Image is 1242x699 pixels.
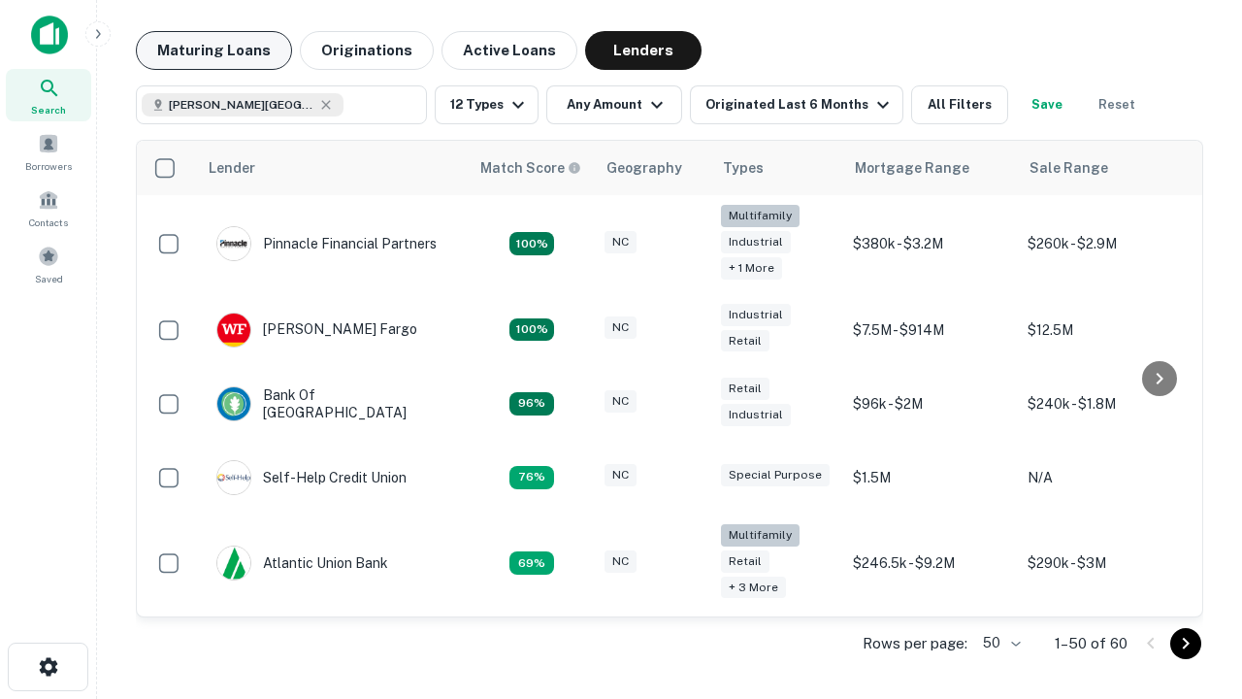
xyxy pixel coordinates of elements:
td: $12.5M [1018,293,1193,367]
img: picture [217,227,250,260]
div: Retail [721,330,769,352]
div: Mortgage Range [855,156,969,180]
div: Retail [721,378,769,400]
button: 12 Types [435,85,539,124]
button: Active Loans [441,31,577,70]
div: Matching Properties: 26, hasApolloMatch: undefined [509,232,554,255]
div: Originated Last 6 Months [705,93,895,116]
a: Saved [6,238,91,290]
div: Industrial [721,404,791,426]
button: Save your search to get updates of matches that match your search criteria. [1016,85,1078,124]
p: 1–50 of 60 [1055,632,1128,655]
div: NC [605,231,637,253]
div: Atlantic Union Bank [216,546,388,581]
img: picture [217,387,250,420]
span: Search [31,102,66,117]
div: Bank Of [GEOGRAPHIC_DATA] [216,386,449,421]
p: Rows per page: [863,632,967,655]
button: Originations [300,31,434,70]
div: NC [605,464,637,486]
th: Sale Range [1018,141,1193,195]
button: All Filters [911,85,1008,124]
span: [PERSON_NAME][GEOGRAPHIC_DATA], [GEOGRAPHIC_DATA] [169,96,314,114]
div: Pinnacle Financial Partners [216,226,437,261]
button: Maturing Loans [136,31,292,70]
td: $290k - $3M [1018,515,1193,613]
span: Contacts [29,215,68,230]
div: Industrial [721,304,791,326]
td: N/A [1018,441,1193,515]
th: Lender [197,141,469,195]
th: Mortgage Range [843,141,1018,195]
img: capitalize-icon.png [31,16,68,54]
button: Reset [1086,85,1148,124]
td: $96k - $2M [843,367,1018,441]
div: NC [605,550,637,573]
div: Retail [721,550,769,573]
img: picture [217,547,250,580]
td: $240k - $1.8M [1018,367,1193,441]
button: Any Amount [546,85,682,124]
img: picture [217,461,250,494]
div: Matching Properties: 11, hasApolloMatch: undefined [509,466,554,489]
h6: Match Score [480,157,577,179]
div: Matching Properties: 15, hasApolloMatch: undefined [509,318,554,342]
td: $1.5M [843,441,1018,515]
div: Lender [209,156,255,180]
div: 50 [975,629,1024,657]
div: + 1 more [721,257,782,280]
div: Types [723,156,764,180]
div: [PERSON_NAME] Fargo [216,313,417,348]
div: Matching Properties: 10, hasApolloMatch: undefined [509,551,554,575]
button: Originated Last 6 Months [690,85,903,124]
a: Search [6,69,91,121]
iframe: Chat Widget [1145,482,1242,575]
div: Matching Properties: 14, hasApolloMatch: undefined [509,392,554,416]
button: Go to next page [1170,628,1201,659]
span: Borrowers [25,158,72,174]
div: Self-help Credit Union [216,460,407,495]
button: Lenders [585,31,702,70]
div: Multifamily [721,524,800,547]
img: picture [217,314,250,347]
div: Special Purpose [721,464,830,486]
td: $260k - $2.9M [1018,195,1193,293]
div: Geography [606,156,682,180]
a: Borrowers [6,125,91,178]
a: Contacts [6,182,91,234]
div: Capitalize uses an advanced AI algorithm to match your search with the best lender. The match sco... [480,157,581,179]
th: Types [711,141,843,195]
th: Capitalize uses an advanced AI algorithm to match your search with the best lender. The match sco... [469,141,595,195]
span: Saved [35,271,63,286]
div: Sale Range [1030,156,1108,180]
td: $246.5k - $9.2M [843,515,1018,613]
div: Multifamily [721,205,800,227]
div: Industrial [721,231,791,253]
td: $7.5M - $914M [843,293,1018,367]
th: Geography [595,141,711,195]
td: $380k - $3.2M [843,195,1018,293]
div: + 3 more [721,577,786,599]
div: NC [605,390,637,413]
div: NC [605,316,637,339]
